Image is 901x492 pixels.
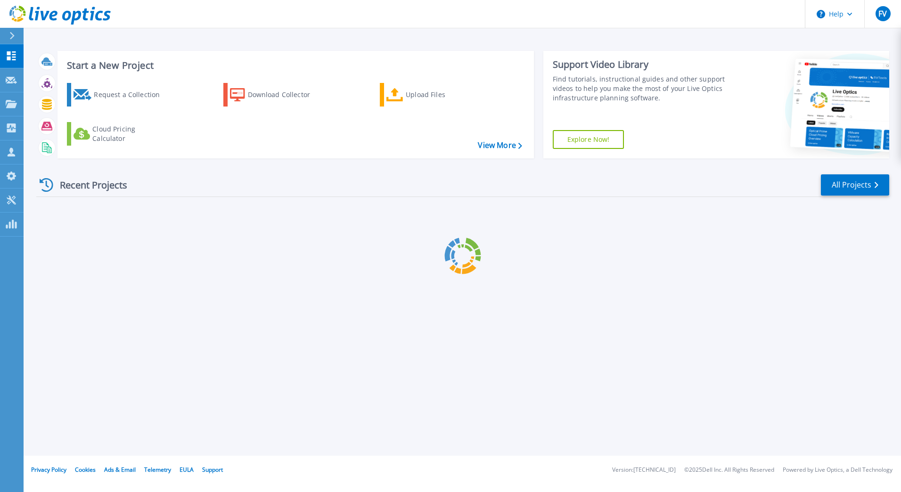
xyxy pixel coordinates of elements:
[180,466,194,474] a: EULA
[31,466,66,474] a: Privacy Policy
[553,74,729,103] div: Find tutorials, instructional guides and other support videos to help you make the most of your L...
[223,83,328,107] a: Download Collector
[36,173,140,197] div: Recent Projects
[67,83,172,107] a: Request a Collection
[67,60,522,71] h3: Start a New Project
[553,130,624,149] a: Explore Now!
[144,466,171,474] a: Telemetry
[380,83,485,107] a: Upload Files
[202,466,223,474] a: Support
[67,122,172,146] a: Cloud Pricing Calculator
[478,141,522,150] a: View More
[821,174,889,196] a: All Projects
[684,467,774,473] li: © 2025 Dell Inc. All Rights Reserved
[104,466,136,474] a: Ads & Email
[783,467,893,473] li: Powered by Live Optics, a Dell Technology
[75,466,96,474] a: Cookies
[92,124,168,143] div: Cloud Pricing Calculator
[878,10,887,17] span: FV
[553,58,729,71] div: Support Video Library
[248,85,323,104] div: Download Collector
[94,85,169,104] div: Request a Collection
[612,467,676,473] li: Version: [TECHNICAL_ID]
[406,85,481,104] div: Upload Files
